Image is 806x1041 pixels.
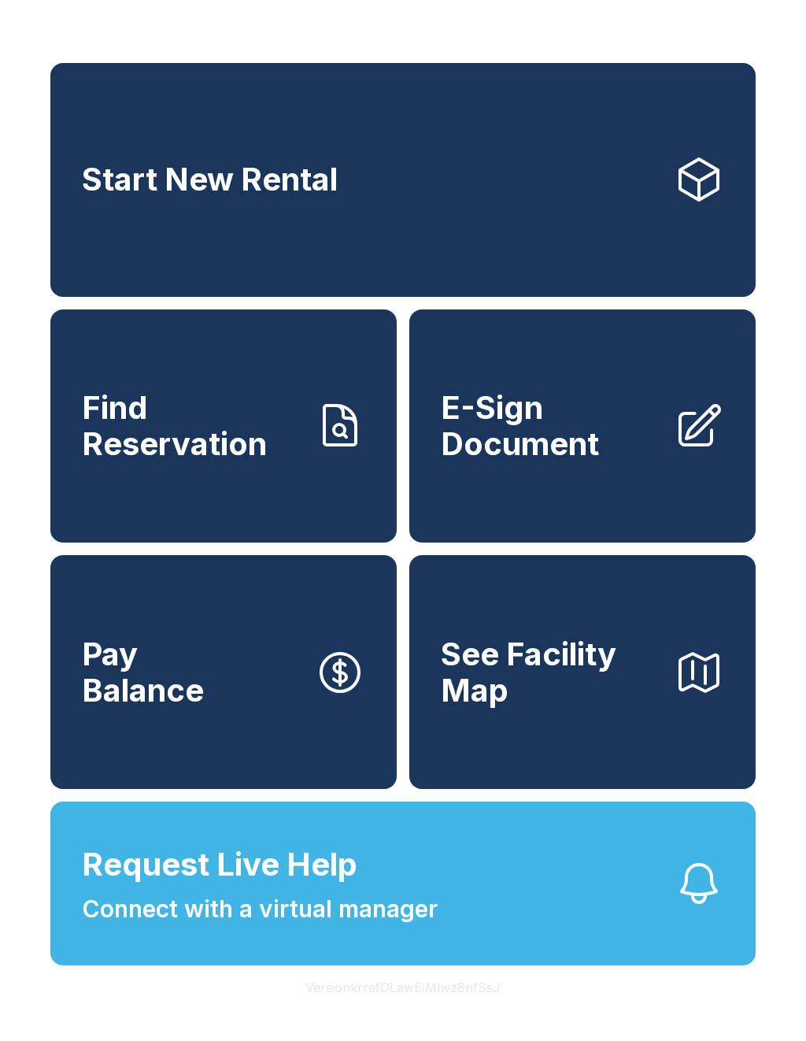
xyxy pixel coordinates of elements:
[441,636,661,708] span: See Facility Map
[82,891,438,927] span: Connect with a virtual manager
[82,841,357,888] span: Request Live Help
[50,802,756,965] button: Request Live HelpConnect with a virtual manager
[82,161,338,198] span: Start New Rental
[50,555,397,789] button: PayBalance
[50,63,756,297] a: Start New Rental
[441,390,661,461] span: E-Sign Document
[82,636,204,708] span: Pay Balance
[293,965,513,1010] button: VersionkrrefDLawElMlwz8nfSsJ
[409,309,756,543] a: E-Sign Document
[50,309,397,543] a: Find Reservation
[82,390,302,461] span: Find Reservation
[409,555,756,789] button: See Facility Map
